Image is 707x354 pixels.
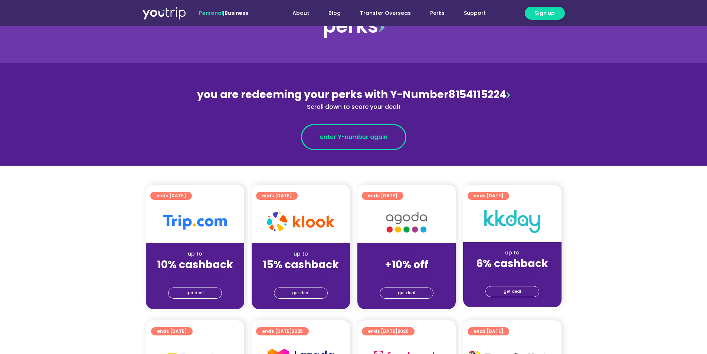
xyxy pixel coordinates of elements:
span: ends [DATE] [156,192,186,200]
a: Sign up [525,7,565,20]
strong: +10% off [385,257,428,272]
strong: 10% cashback [157,257,233,272]
a: ends [DATE]2025 [362,327,415,335]
span: get deal [504,286,521,297]
span: get deal [292,288,310,298]
div: (for stays only) [152,272,238,279]
a: ends [DATE] [362,192,403,200]
span: ends [DATE] [474,192,503,200]
span: enter Y-number again [320,133,387,142]
a: ends [DATE] [468,327,509,335]
span: you are redeeming your perks with Y-Number [197,87,448,102]
a: ends [DATE] [256,192,298,200]
span: up to [400,250,413,257]
span: get deal [186,288,204,298]
span: ends [DATE] [474,327,503,335]
a: ends [DATE] [468,192,509,200]
span: ends [DATE] [262,327,303,335]
span: ends [DATE] [157,327,187,335]
a: ends [DATE] [150,192,192,200]
a: Perks [420,6,454,20]
a: Support [454,6,495,20]
nav: Menu [268,6,495,20]
span: Sign up [535,9,555,17]
div: 8154115224 [193,87,515,111]
span: | [199,9,248,17]
a: enter Y-number again [301,124,406,150]
a: Transfer Overseas [350,6,420,20]
a: Business [225,9,248,17]
div: (for stays only) [363,272,450,279]
a: ends [DATE] [151,327,193,335]
a: About [283,6,319,20]
span: ends [DATE] [368,192,397,200]
span: 2025 [397,328,409,334]
span: 2025 [292,328,303,334]
div: Scroll down to score your deal! [193,103,515,111]
div: up to [469,249,556,257]
span: ends [DATE] [368,327,409,335]
div: up to [152,250,238,258]
span: ends [DATE] [262,192,292,200]
div: (for stays only) [469,270,556,278]
a: ends [DATE]2025 [256,327,309,335]
a: get deal [485,286,539,297]
span: get deal [398,288,415,298]
a: get deal [168,288,222,299]
div: (for stays only) [258,272,344,279]
a: Blog [319,6,350,20]
a: get deal [380,288,433,299]
a: get deal [274,288,328,299]
div: up to [258,250,344,258]
strong: 6% cashback [476,256,548,271]
span: Personal [199,9,223,17]
strong: 15% cashback [263,257,339,272]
